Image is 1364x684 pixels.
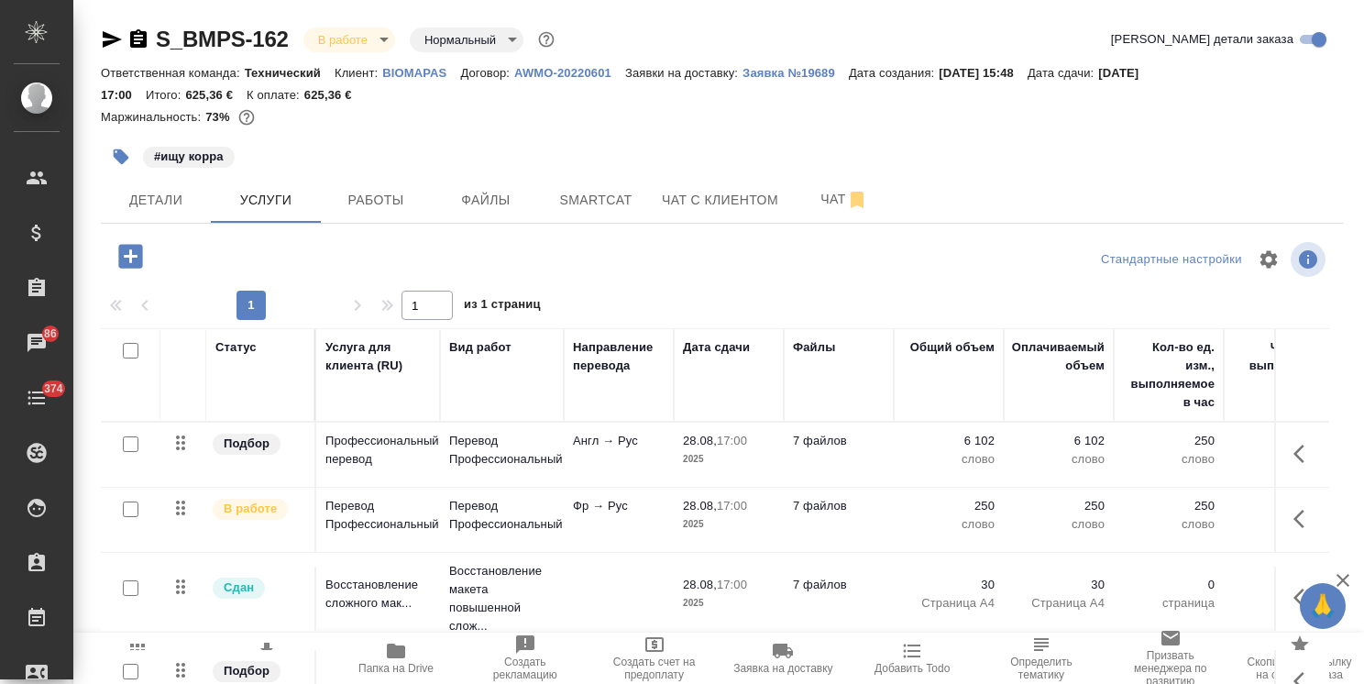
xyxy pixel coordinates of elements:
p: Страница А4 [1013,594,1105,612]
span: Настроить таблицу [1247,237,1291,281]
p: 6 102 [1013,432,1105,450]
span: Чат с клиентом [662,189,778,212]
p: 17:00 [717,499,747,513]
p: 28.08, [683,499,717,513]
p: 250 [1123,432,1215,450]
p: 250 [1123,497,1215,515]
button: Скопировать ссылку [127,28,149,50]
span: 374 [33,380,74,398]
p: Перевод Профессиональный [449,497,555,534]
p: Перевод Профессиональный [325,497,431,534]
button: Скопировать ссылку для ЯМессенджера [101,28,123,50]
button: Показать кнопки [1282,432,1326,476]
span: [PERSON_NAME] детали заказа [1111,30,1293,49]
td: 24.41 [1224,423,1334,487]
button: Нормальный [419,32,501,48]
p: 17:00 [717,578,747,591]
p: Клиент: [335,66,382,80]
p: 625,36 € [185,88,247,102]
p: Итого: [146,88,185,102]
p: страница [1123,594,1215,612]
div: В работе [303,28,395,52]
button: Заявка на доставку [719,633,848,684]
button: 🙏 [1300,583,1346,629]
p: Заявка №19689 [742,66,849,80]
p: 73% [205,110,234,124]
button: Скопировать ссылку на оценку заказа [1235,633,1364,684]
span: Папка на Drive [358,662,434,675]
p: #ищу корра [154,148,224,166]
span: Smartcat [552,189,640,212]
p: Сдан [224,579,254,597]
p: Маржинальность: [101,110,205,124]
button: Папка на Drive [332,633,461,684]
p: Восстановление сложного мак... [325,576,431,612]
p: 28.08, [683,578,717,591]
div: Статус [215,338,257,357]
p: Технический [245,66,335,80]
p: Восстановление макета повышенной слож... [449,562,555,635]
button: Создать рекламацию [460,633,589,684]
p: 17:00 [717,434,747,447]
p: 250 [1013,497,1105,515]
p: Подбор [224,662,269,680]
p: Дата сдачи: [1028,66,1098,80]
span: Файлы [442,189,530,212]
p: 0 [1123,576,1215,594]
span: Услуги [222,189,310,212]
div: Направление перевода [573,338,665,375]
p: слово [903,515,995,534]
span: ищу корра [141,148,236,163]
span: 86 [33,325,68,343]
p: Профессиональный перевод [325,432,431,469]
td: 0 [1224,567,1334,631]
a: 374 [5,375,69,421]
a: BIOMAPAS [382,64,460,80]
div: Общий объем [910,338,995,357]
p: Заявки на доставку: [625,66,742,80]
p: слово [1123,450,1215,469]
p: 6 102 [903,432,995,450]
p: 7 файлов [793,432,885,450]
div: Услуга для клиента (RU) [325,338,431,375]
p: 30 [1013,576,1105,594]
p: Англ → Рус [573,432,665,450]
p: слово [1123,515,1215,534]
p: [DATE] 15:48 [939,66,1028,80]
button: Определить тематику [977,633,1106,684]
p: 28.08, [683,434,717,447]
p: слово [1013,515,1105,534]
span: Скопировать ссылку на оценку заказа [1246,656,1353,681]
p: BIOMAPAS [382,66,460,80]
span: 🙏 [1307,587,1338,625]
button: 15874.97 RUB; [235,105,258,129]
button: Призвать менеджера по развитию [1105,633,1235,684]
p: Страница А4 [903,594,995,612]
p: 2025 [683,515,775,534]
span: Чат [800,188,888,211]
button: Доп статусы указывают на важность/срочность заказа [534,28,558,51]
div: Дата сдачи [683,338,750,357]
p: В работе [224,500,277,518]
p: Фр → Рус [573,497,665,515]
button: Показать кнопки [1282,576,1326,620]
button: Добавить услугу [105,237,156,275]
span: Определить тематику [988,656,1095,681]
button: Заявка №19689 [742,64,849,83]
p: Договор: [460,66,514,80]
p: 625,36 € [304,88,366,102]
div: Часов на выполнение [1233,338,1325,375]
span: Заявка на доставку [733,662,832,675]
button: В работе [313,32,373,48]
div: Кол-во ед. изм., выполняемое в час [1123,338,1215,412]
p: Перевод Профессиональный [449,432,555,469]
span: Добавить Todo [874,662,950,675]
svg: Отписаться [846,189,868,211]
p: 2025 [683,594,775,612]
span: Создать счет на предоплату [600,656,708,681]
p: 2025 [683,450,775,469]
div: Вид работ [449,338,511,357]
span: Работы [332,189,420,212]
p: Подбор [224,435,269,453]
p: 30 [903,576,995,594]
